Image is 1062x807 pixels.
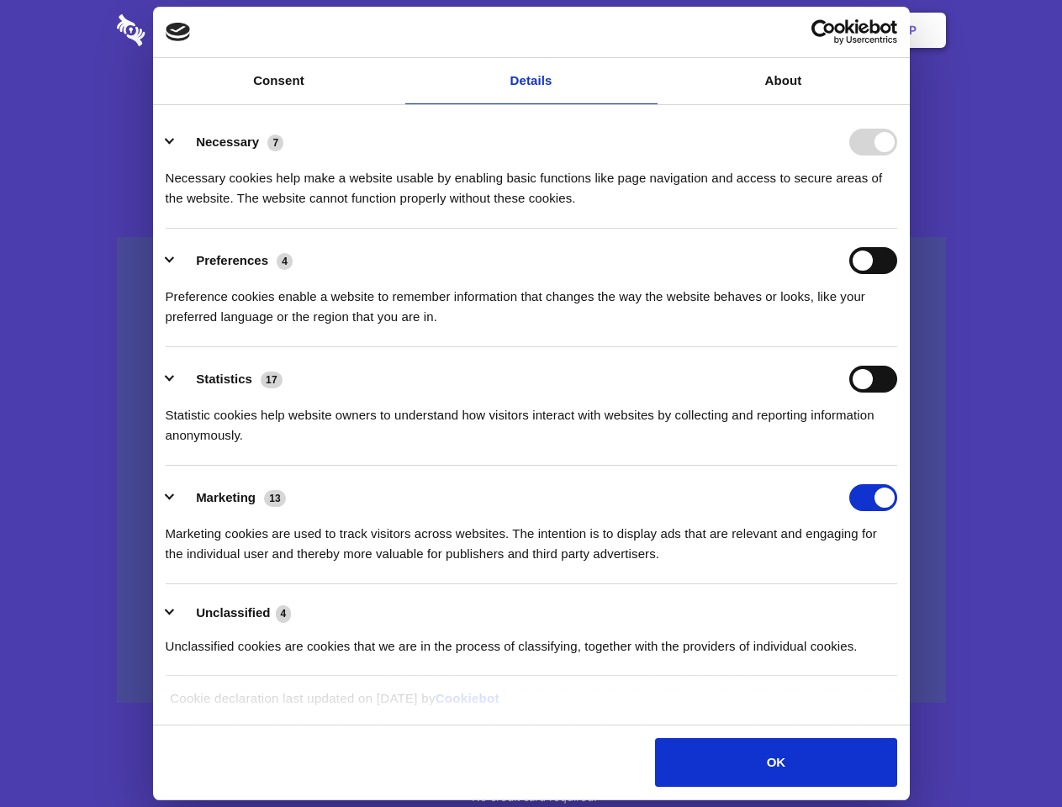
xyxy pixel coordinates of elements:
a: Cookiebot [436,691,499,705]
a: Usercentrics Cookiebot - opens in a new window [750,19,897,45]
a: Wistia video thumbnail [117,237,946,704]
label: Marketing [196,490,256,504]
div: Necessary cookies help make a website usable by enabling basic functions like page navigation and... [166,156,897,208]
span: 13 [264,490,286,507]
div: Unclassified cookies are cookies that we are in the process of classifying, together with the pro... [166,624,897,657]
div: Marketing cookies are used to track visitors across websites. The intention is to display ads tha... [166,511,897,564]
h4: Auto-redaction of sensitive data, encrypted data sharing and self-destructing private chats. Shar... [117,153,946,208]
div: Statistic cookies help website owners to understand how visitors interact with websites by collec... [166,393,897,446]
button: Unclassified (4) [166,603,302,624]
label: Preferences [196,253,268,267]
button: OK [655,738,896,787]
span: 17 [261,372,283,388]
a: Login [763,4,836,56]
a: Contact [682,4,759,56]
img: logo [166,23,191,41]
label: Necessary [196,134,259,149]
button: Statistics (17) [166,366,293,393]
button: Marketing (13) [166,484,297,511]
a: Pricing [494,4,567,56]
span: 7 [267,134,283,151]
label: Statistics [196,372,252,386]
button: Preferences (4) [166,247,304,274]
a: Consent [153,58,405,104]
button: Necessary (7) [166,129,294,156]
div: Cookie declaration last updated on [DATE] by [157,688,905,721]
img: logo-wordmark-white-trans-d4663122ce5f474addd5e946df7df03e33cb6a1c49d2221995e7729f52c070b2.svg [117,14,261,46]
iframe: Drift Widget Chat Controller [978,723,1042,787]
a: Details [405,58,658,104]
span: 4 [277,253,293,270]
a: About [658,58,910,104]
h1: Eliminate Slack Data Loss. [117,76,946,136]
div: Preference cookies enable a website to remember information that changes the way the website beha... [166,274,897,327]
span: 4 [276,605,292,622]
